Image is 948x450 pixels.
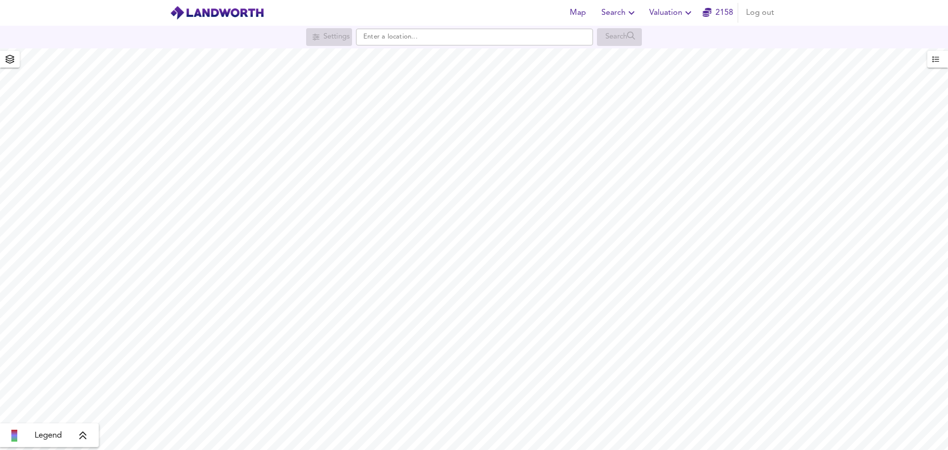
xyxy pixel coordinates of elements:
a: 2158 [703,6,733,20]
span: Log out [746,6,774,20]
button: Search [597,3,641,23]
span: Map [566,6,590,20]
input: Enter a location... [356,29,593,45]
button: 2158 [702,3,734,23]
div: Search for a location first or explore the map [306,28,352,46]
button: Log out [742,3,778,23]
div: Search for a location first or explore the map [597,28,642,46]
img: logo [170,5,264,20]
span: Legend [35,430,62,442]
button: Map [562,3,593,23]
button: Valuation [645,3,698,23]
span: Search [601,6,637,20]
span: Valuation [649,6,694,20]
